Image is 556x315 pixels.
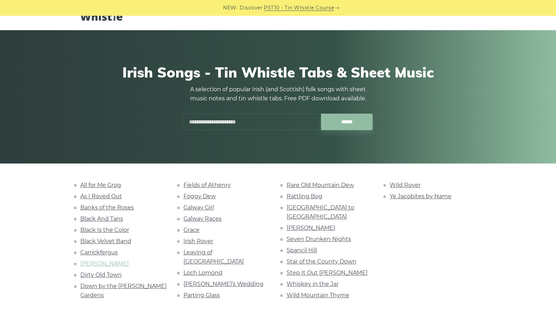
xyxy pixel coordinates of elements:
[80,238,131,244] a: Black Velvet Band
[183,85,373,103] p: A selection of popular Irish (and Scottish) folk songs with sheet music notes and tin whistle tab...
[287,258,356,265] a: Star of the County Down
[183,182,231,188] a: Fields of Athenry
[80,64,476,81] h1: Irish Songs - Tin Whistle Tabs & Sheet Music
[80,272,122,278] a: Dirty Old Town
[183,227,200,233] a: Grace
[80,227,129,233] a: Black Is the Color
[287,204,354,220] a: [GEOGRAPHIC_DATA] to [GEOGRAPHIC_DATA]
[287,182,354,188] a: Rare Old Mountain Dew
[80,215,123,222] a: Black And Tans
[183,204,214,211] a: Galway Girl
[80,193,122,200] a: As I Roved Out
[183,269,222,276] a: Loch Lomond
[80,249,118,256] a: Carrickfergus
[287,236,351,242] a: Seven Drunken Nights
[287,193,322,200] a: Rattling Bog
[223,4,237,12] span: NEW:
[183,238,213,244] a: Irish Rover
[183,193,216,200] a: Foggy Dew
[183,281,263,287] a: [PERSON_NAME]’s Wedding
[287,247,317,254] a: Spancil Hill
[390,182,421,188] a: Wild Rover
[287,269,368,276] a: Step It Out [PERSON_NAME]
[80,182,121,188] a: All for Me Grog
[80,204,134,211] a: Banks of the Roses
[287,224,335,231] a: [PERSON_NAME]
[183,249,244,265] a: Leaving of [GEOGRAPHIC_DATA]
[80,283,167,299] a: Down by the [PERSON_NAME] Gardens
[240,4,263,12] span: Discover
[287,281,339,287] a: Whiskey in the Jar
[80,260,129,267] a: [PERSON_NAME]
[183,215,222,222] a: Galway Races
[287,292,349,299] a: Wild Mountain Thyme
[264,4,334,12] a: PST10 - Tin Whistle Course
[183,292,220,299] a: Parting Glass
[390,193,451,200] a: Ye Jacobites by Name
